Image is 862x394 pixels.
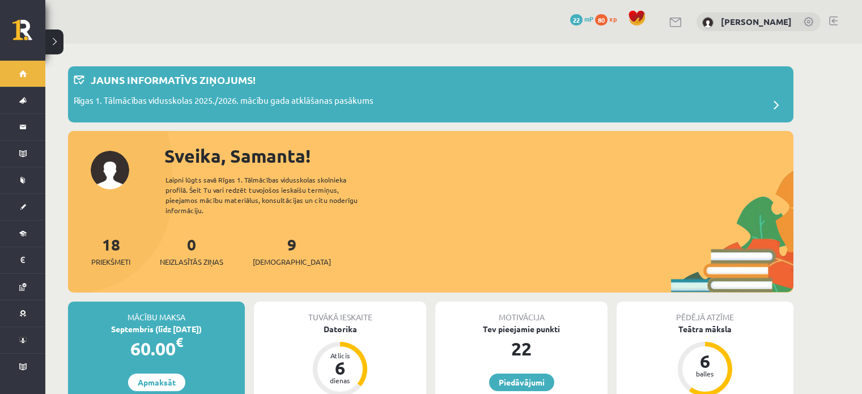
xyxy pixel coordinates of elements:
[435,323,608,335] div: Tev pieejamie punkti
[160,256,223,268] span: Neizlasītās ziņas
[165,175,377,215] div: Laipni lūgts savā Rīgas 1. Tālmācības vidusskolas skolnieka profilā. Šeit Tu vari redzēt tuvojošo...
[595,14,608,26] span: 80
[688,370,722,377] div: balles
[160,234,223,268] a: 0Neizlasītās ziņas
[254,323,426,335] div: Datorika
[617,302,793,323] div: Pēdējā atzīme
[91,234,130,268] a: 18Priekšmeti
[12,20,45,48] a: Rīgas 1. Tālmācības vidusskola
[595,14,622,23] a: 80 xp
[323,352,357,359] div: Atlicis
[489,374,554,391] a: Piedāvājumi
[68,323,245,335] div: Septembris (līdz [DATE])
[91,72,256,87] p: Jauns informatīvs ziņojums!
[164,142,793,170] div: Sveika, Samanta!
[74,72,788,117] a: Jauns informatīvs ziņojums! Rīgas 1. Tālmācības vidusskolas 2025./2026. mācību gada atklāšanas pa...
[323,377,357,384] div: dienas
[128,374,185,391] a: Apmaksāt
[435,335,608,362] div: 22
[721,16,792,27] a: [PERSON_NAME]
[91,256,130,268] span: Priekšmeti
[68,335,245,362] div: 60.00
[570,14,593,23] a: 22 mP
[253,256,331,268] span: [DEMOGRAPHIC_DATA]
[74,94,373,110] p: Rīgas 1. Tālmācības vidusskolas 2025./2026. mācību gada atklāšanas pasākums
[68,302,245,323] div: Mācību maksa
[254,302,426,323] div: Tuvākā ieskaite
[584,14,593,23] span: mP
[688,352,722,370] div: 6
[323,359,357,377] div: 6
[253,234,331,268] a: 9[DEMOGRAPHIC_DATA]
[609,14,617,23] span: xp
[435,302,608,323] div: Motivācija
[702,17,714,28] img: Samanta Jakušonoka
[570,14,583,26] span: 22
[176,334,183,350] span: €
[617,323,793,335] div: Teātra māksla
